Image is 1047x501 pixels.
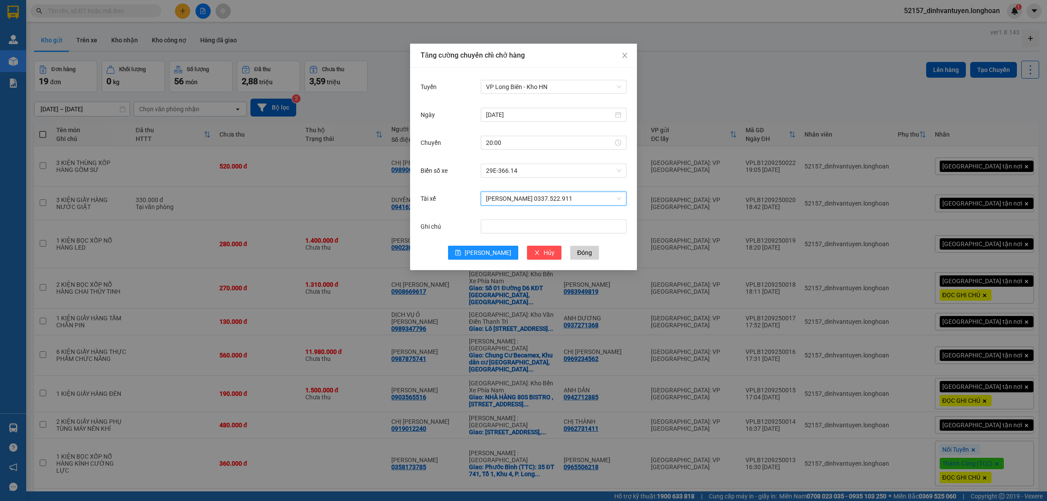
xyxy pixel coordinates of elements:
[421,195,440,202] label: Tài xế
[486,110,613,120] input: Ngày
[621,52,628,59] span: close
[421,83,441,90] label: Tuyến
[481,220,626,233] input: Ghi chú
[421,139,445,146] label: Chuyến
[527,246,561,260] button: closeHủy
[421,111,439,118] label: Ngày
[465,248,511,257] span: [PERSON_NAME]
[486,164,621,177] span: 29E-366.14
[534,250,540,257] span: close
[421,167,452,174] label: Biển số xe
[421,223,445,230] label: Ghi chú
[421,51,626,60] div: Tăng cường chuyến chỉ chở hàng
[612,44,637,68] button: Close
[448,246,518,260] button: save[PERSON_NAME]
[486,80,621,93] span: VP Long Biên - Kho HN
[544,248,554,257] span: Hủy
[486,192,621,205] span: Lê Thanh Phương 0337.522.911
[486,138,613,148] input: Chuyến
[455,250,461,257] span: save
[570,246,599,260] button: Đóng
[577,248,592,257] span: Đóng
